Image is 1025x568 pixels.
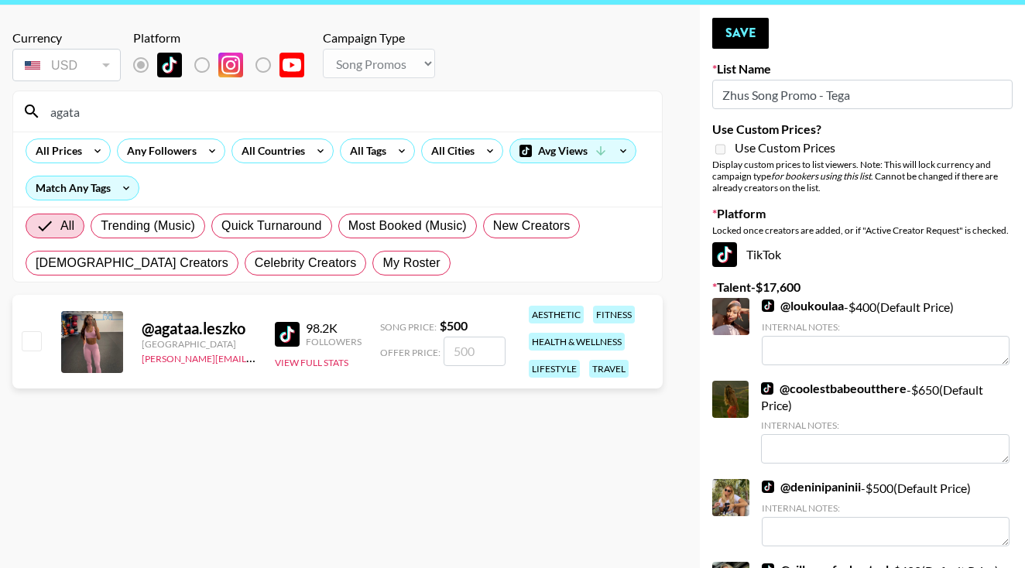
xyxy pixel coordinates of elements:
div: 98.2K [306,320,362,336]
div: Avg Views [510,139,636,163]
div: USD [15,52,118,79]
button: View Full Stats [275,357,348,368]
div: - $ 650 (Default Price) [761,381,1010,464]
div: All Prices [26,139,85,163]
span: Song Price: [380,321,437,333]
img: TikTok [762,481,774,493]
div: fitness [593,306,635,323]
span: Trending (Music) [101,217,195,235]
div: All Tags [341,139,389,163]
div: Remove selected talent to change your currency [12,46,121,84]
a: @deninipaninii [762,479,861,494]
img: TikTok [761,382,773,395]
span: All [60,217,74,235]
span: Most Booked (Music) [348,217,467,235]
div: health & wellness [529,333,625,351]
div: Platform [133,30,317,46]
div: Currency [12,30,121,46]
label: Use Custom Prices? [712,121,1013,137]
img: Instagram [218,53,243,77]
a: [PERSON_NAME][EMAIL_ADDRESS][PERSON_NAME][DOMAIN_NAME] [142,350,444,364]
label: Platform [712,206,1013,221]
a: @loukoulaa [762,298,844,313]
div: Internal Notes: [762,502,1010,514]
span: New Creators [493,217,571,235]
div: Followers [306,336,362,347]
img: TikTok [275,322,300,347]
div: TikTok [712,242,1013,267]
img: YouTube [279,53,304,77]
label: Talent - $ 17,600 [712,279,1013,295]
div: - $ 400 (Default Price) [762,298,1010,365]
div: All Cities [422,139,478,163]
img: TikTok [157,53,182,77]
button: Save [712,18,769,49]
div: Locked once creators are added, or if "Active Creator Request" is checked. [712,224,1013,236]
div: Internal Notes: [761,419,1010,431]
div: Any Followers [118,139,200,163]
div: Match Any Tags [26,176,139,200]
div: All Countries [232,139,308,163]
div: Remove selected talent to change platforms [133,49,317,81]
div: @ agataa.leszko [142,319,256,338]
div: Internal Notes: [762,321,1010,333]
div: travel [589,360,629,378]
span: [DEMOGRAPHIC_DATA] Creators [36,254,228,272]
img: TikTok [762,299,774,312]
span: Celebrity Creators [255,254,357,272]
em: for bookers using this list [771,170,871,182]
a: @coolestbabeoutthere [761,381,907,396]
div: [GEOGRAPHIC_DATA] [142,338,256,350]
span: Offer Price: [380,347,441,358]
input: 500 [444,337,506,366]
input: Search by User Name [41,99,653,124]
div: Display custom prices to list viewers. Note: This will lock currency and campaign type . Cannot b... [712,159,1013,193]
span: Use Custom Prices [735,140,835,156]
div: aesthetic [529,306,584,323]
div: Campaign Type [323,30,435,46]
label: List Name [712,61,1013,77]
div: - $ 500 (Default Price) [762,479,1010,546]
span: My Roster [382,254,440,272]
strong: $ 500 [440,318,468,333]
span: Quick Turnaround [221,217,322,235]
div: lifestyle [529,360,580,378]
img: TikTok [712,242,737,267]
